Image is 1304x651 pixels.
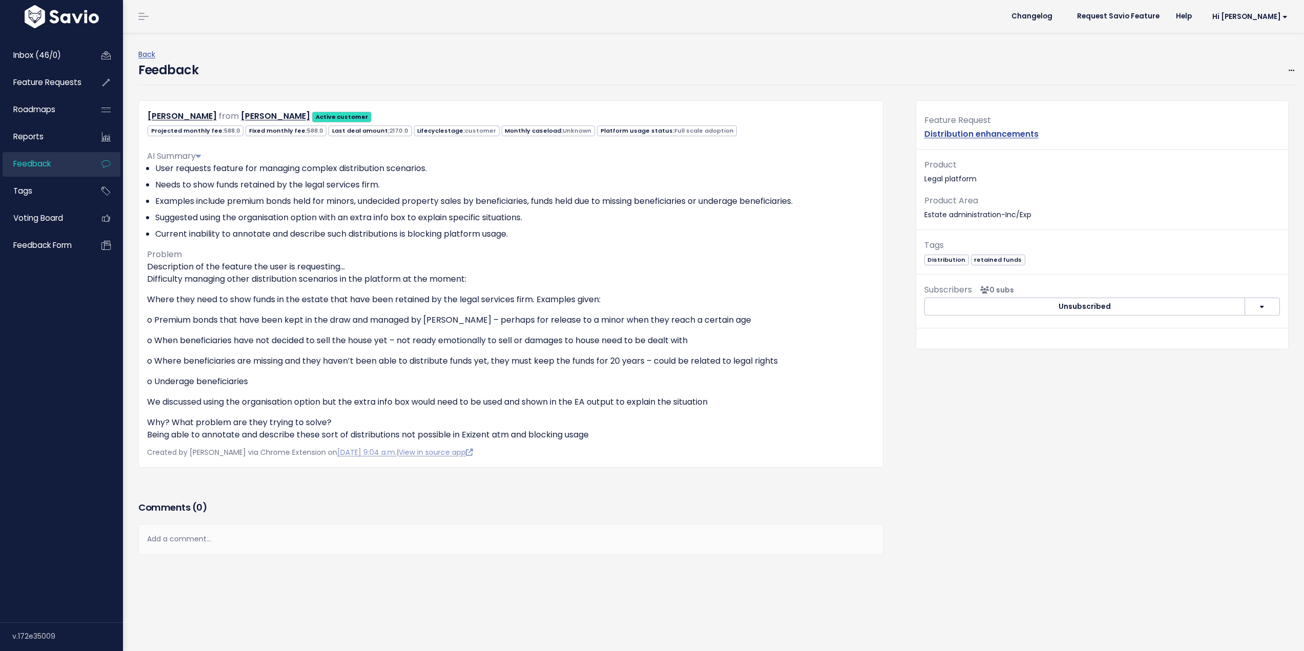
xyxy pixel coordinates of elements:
[316,113,368,121] strong: Active customer
[13,77,81,88] span: Feature Requests
[924,194,1280,221] p: Estate administration-Inc/Exp
[147,248,182,260] span: Problem
[13,240,72,250] span: Feedback form
[328,125,411,136] span: Last deal amount:
[155,195,875,207] li: Examples include premium bonds held for minors, undecided property sales by beneficiaries, funds ...
[147,447,473,457] span: Created by [PERSON_NAME] via Chrome Extension on |
[147,396,875,408] p: We discussed using the organisation option but the extra info box would need to be used and shown...
[147,293,875,306] p: Where they need to show funds in the estate that have been retained by the legal services firm. E...
[1011,13,1052,20] span: Changelog
[924,298,1245,316] button: Unsubscribed
[3,179,85,203] a: Tags
[3,98,85,121] a: Roadmaps
[971,254,1025,264] a: retained funds
[155,228,875,240] li: Current inability to annotate and describe such distributions is blocking platform usage.
[3,125,85,149] a: Reports
[155,212,875,224] li: Suggested using the organisation option with an extra info box to explain specific situations.
[976,285,1014,295] span: <p><strong>Subscribers</strong><br><br> No subscribers yet<br> </p>
[13,185,32,196] span: Tags
[147,355,875,367] p: o Where beneficiaries are missing and they haven’t been able to distribute funds yet, they must k...
[241,110,310,122] a: [PERSON_NAME]
[389,127,408,135] span: 2170.0
[1212,13,1288,20] span: Hi [PERSON_NAME]
[22,5,101,28] img: logo-white.9d6f32f41409.svg
[563,127,591,135] span: Unknown
[147,261,875,285] p: Description of the feature the user is requesting... Difficulty managing other distribution scena...
[155,162,875,175] li: User requests feature for managing complex distribution scenarios.
[3,206,85,230] a: Voting Board
[138,524,883,554] div: Add a comment...
[147,375,875,388] p: o Underage beneficiaries
[924,284,972,296] span: Subscribers
[138,49,155,59] a: Back
[597,125,737,136] span: Platform usage status:
[12,623,123,649] div: v.172e35009
[924,114,991,126] span: Feature Request
[13,131,44,142] span: Reports
[502,125,595,136] span: Monthly caseload:
[3,44,85,67] a: Inbox (46/0)
[924,239,944,251] span: Tags
[924,195,978,206] span: Product Area
[148,125,243,136] span: Projected monthly fee:
[924,254,969,264] a: Distribution
[13,104,55,115] span: Roadmaps
[971,255,1025,265] span: retained funds
[219,110,239,122] span: from
[3,234,85,257] a: Feedback form
[1200,9,1296,25] a: Hi [PERSON_NAME]
[414,125,500,136] span: Lifecyclestage:
[3,152,85,176] a: Feedback
[147,314,875,326] p: o Premium bonds that have been kept in the draw and managed by [PERSON_NAME] – perhaps for releas...
[924,159,957,171] span: Product
[1069,9,1168,24] a: Request Savio Feature
[148,110,217,122] a: [PERSON_NAME]
[307,127,323,135] span: 588.0
[3,71,85,94] a: Feature Requests
[399,447,473,457] a: View in source app
[224,127,240,135] span: 588.0
[924,128,1039,140] a: Distribution enhancements
[1168,9,1200,24] a: Help
[147,150,201,162] span: AI Summary
[138,500,883,515] h3: Comments ( )
[924,255,969,265] span: Distribution
[155,179,875,191] li: Needs to show funds retained by the legal services firm.
[196,501,202,514] span: 0
[13,158,51,169] span: Feedback
[337,447,397,457] a: [DATE] 9:04 a.m.
[13,50,61,60] span: Inbox (46/0)
[138,61,198,79] h4: Feedback
[147,416,875,441] p: Why? What problem are they trying to solve? Being able to annotate and describe these sort of dis...
[13,213,63,223] span: Voting Board
[924,158,1280,185] p: Legal platform
[465,127,496,135] span: customer
[674,127,734,135] span: Full scale adoption
[147,334,875,347] p: o When beneficiaries have not decided to sell the house yet – not ready emotionally to sell or da...
[245,125,326,136] span: Fixed monthly fee:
